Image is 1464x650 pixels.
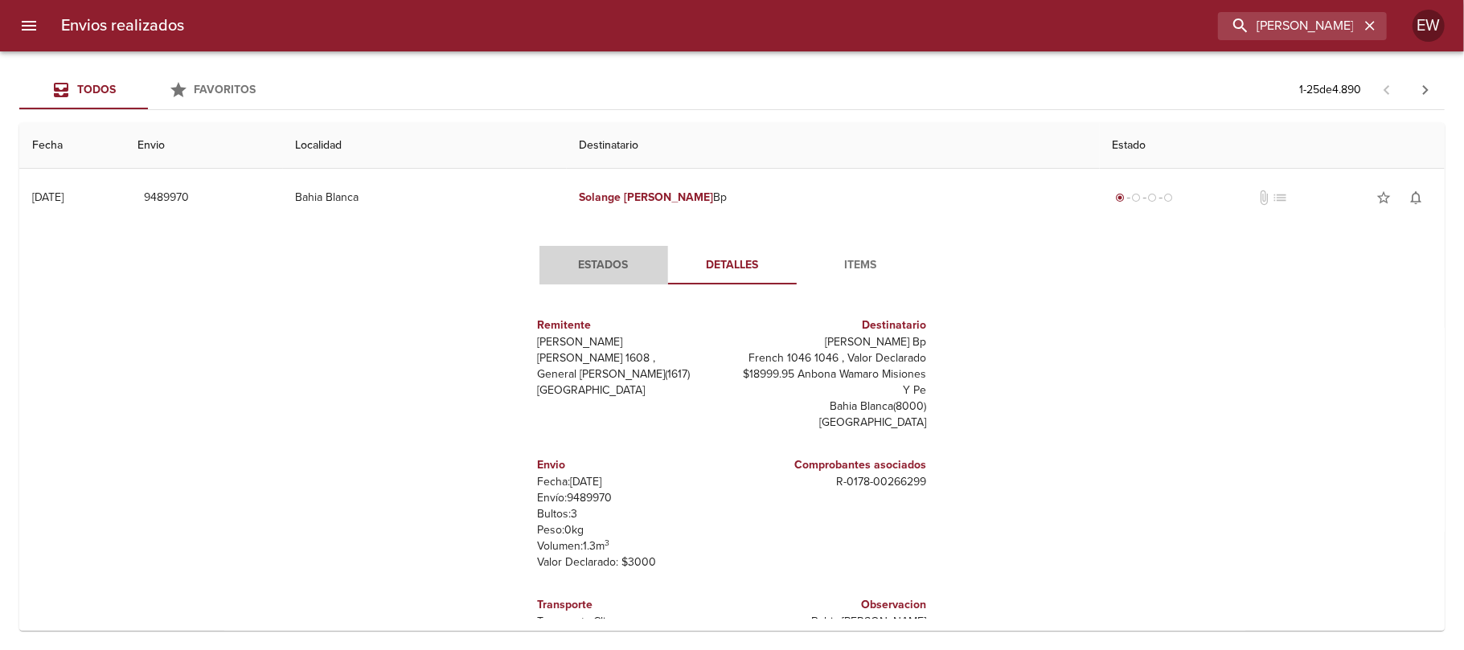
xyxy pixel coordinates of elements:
th: Envio [125,123,282,169]
h6: Envio [538,456,726,474]
td: Bp [567,169,1100,227]
span: Items [806,256,916,276]
h6: Observacion [739,596,927,614]
p: Peso: 0 kg [538,522,726,538]
span: Estados [549,256,658,276]
div: Tabs detalle de guia [539,246,925,284]
em: Solange [580,190,621,204]
h6: Remitente [538,317,726,334]
div: Tabs Envios [19,71,277,109]
p: [GEOGRAPHIC_DATA] [739,415,927,431]
h6: Envios realizados [61,13,184,39]
span: notifications_none [1408,190,1424,206]
p: General [PERSON_NAME] ( 1617 ) [538,366,726,382]
p: Bultos: 3 [538,506,726,522]
span: radio_button_checked [1116,193,1126,202]
span: radio_button_unchecked [1148,193,1158,202]
h6: Transporte [538,596,726,614]
span: radio_button_unchecked [1132,193,1142,202]
p: 1 - 25 de 4.890 [1299,82,1361,98]
button: Activar notificaciones [1400,182,1432,214]
h6: Destinatario [739,317,927,334]
p: Bahia Blanca ( 8000 ) [739,399,927,415]
div: [DATE] [32,190,64,204]
span: No tiene pedido asociado [1272,190,1288,206]
p: [PERSON_NAME] 1608 , [538,350,726,366]
p: Fecha: [DATE] [538,474,726,490]
em: [PERSON_NAME] [625,190,714,204]
p: Valor Declarado: $ 3000 [538,554,726,570]
button: Agregar a favoritos [1368,182,1400,214]
sup: 3 [605,538,610,548]
span: star_border [1376,190,1392,206]
button: 9489970 [137,183,195,213]
th: Estado [1100,123,1445,169]
p: Transporte: Clicpaq [538,614,726,630]
div: EW [1413,10,1445,42]
p: Envío: 9489970 [538,490,726,506]
p: Bahia [PERSON_NAME] [GEOGRAPHIC_DATA] [739,614,927,646]
input: buscar [1218,12,1359,40]
th: Destinatario [567,123,1100,169]
td: Bahia Blanca [283,169,567,227]
span: 9489970 [144,188,189,208]
p: [GEOGRAPHIC_DATA] [538,382,726,399]
span: Todos [77,83,116,96]
div: Generado [1113,190,1177,206]
th: Fecha [19,123,125,169]
p: R - 0178 - 00266299 [739,474,927,490]
p: [PERSON_NAME] Bp [739,334,927,350]
p: French 1046 1046 , Valor Declarado $18999.95 Anbona Wamaro Misiones Y Pe [739,350,927,399]
button: menu [10,6,48,45]
th: Localidad [283,123,567,169]
p: Volumen: 1.3 m [538,538,726,554]
span: Favoritos [195,83,256,96]
h6: Comprobantes asociados [739,456,927,474]
span: No tiene documentos adjuntos [1256,190,1272,206]
p: [PERSON_NAME] [538,334,726,350]
span: radio_button_unchecked [1164,193,1174,202]
span: Pagina anterior [1368,81,1406,97]
span: Detalles [678,256,787,276]
span: Pagina siguiente [1406,71,1445,109]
